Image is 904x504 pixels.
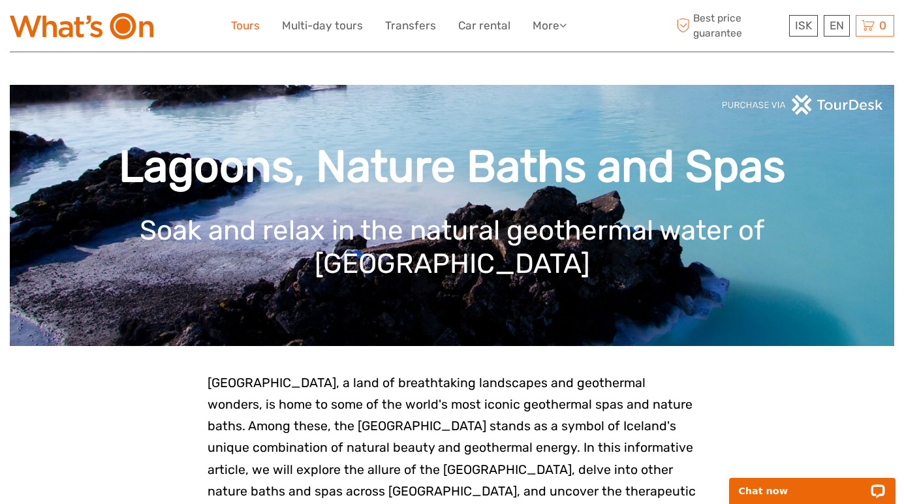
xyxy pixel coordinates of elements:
[877,19,888,32] span: 0
[721,463,904,504] iframe: LiveChat chat widget
[29,140,875,193] h1: Lagoons, Nature Baths and Spas
[385,16,436,35] a: Transfers
[458,16,510,35] a: Car rental
[10,13,153,39] img: What's On
[29,214,875,280] h1: Soak and relax in the natural geothermal water of [GEOGRAPHIC_DATA]
[721,95,884,115] img: PurchaseViaTourDeskwhite.png
[533,16,567,35] a: More
[795,19,812,32] span: ISK
[231,16,260,35] a: Tours
[673,11,786,40] span: Best price guarantee
[824,15,850,37] div: EN
[282,16,363,35] a: Multi-day tours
